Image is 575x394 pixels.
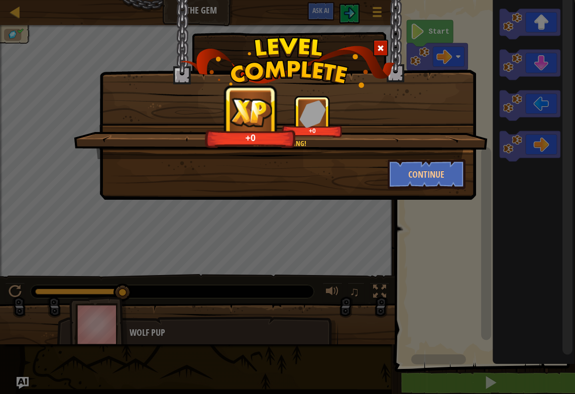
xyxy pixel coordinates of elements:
div: +0 [208,132,293,144]
button: Continue [388,159,466,189]
img: reward_icon_gems.png [300,100,326,127]
div: Let's keep coding! [122,139,438,149]
div: +0 [284,127,340,135]
img: reward_icon_xp.png [229,97,272,127]
img: level_complete.png [180,37,395,88]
